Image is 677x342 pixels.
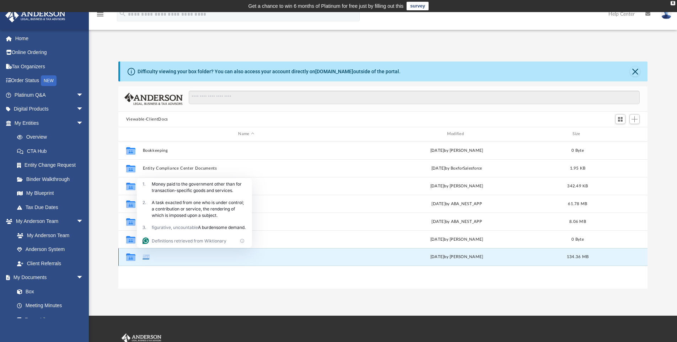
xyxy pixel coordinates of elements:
div: [DATE] by [PERSON_NAME] [353,147,560,154]
span: arrow_drop_down [76,271,91,285]
a: Box [10,284,87,299]
button: Tax [143,255,350,259]
a: survey [407,2,429,10]
button: Add [629,114,640,124]
div: [DATE] by BoxforSalesforce [353,165,560,171]
a: Forms Library [10,312,87,327]
a: My Blueprint [10,186,91,201]
div: [DATE] by ABA_NEST_APP [353,218,560,225]
span: 0 Byte [571,237,584,241]
button: Law [143,202,350,206]
a: Home [5,31,94,46]
img: Anderson Advisors Platinum Portal [3,9,68,22]
button: Entity Compliance Center Documents [143,166,350,171]
div: [DATE] by [PERSON_NAME] [353,254,560,260]
button: Receipts [143,237,350,242]
div: NEW [41,75,57,86]
div: close [671,1,675,5]
a: [DOMAIN_NAME] [315,69,353,74]
button: FinCEN ID [143,184,350,188]
a: CTA Hub [10,144,94,158]
a: My Anderson Team [10,228,87,242]
button: Bookkeeping [143,148,350,153]
a: Tax Organizers [5,59,94,74]
a: Client Referrals [10,256,91,271]
div: id [595,131,645,137]
a: Overview [10,130,94,144]
a: Binder Walkthrough [10,172,94,186]
button: Switch to Grid View [615,114,626,124]
div: Size [563,131,592,137]
a: Digital Productsarrow_drop_down [5,102,94,116]
span: 61.78 MB [568,202,587,205]
i: search [119,10,127,17]
div: [DATE] by [PERSON_NAME] [353,183,560,189]
span: arrow_drop_down [76,88,91,102]
img: User Pic [661,9,672,19]
div: Get a chance to win 6 months of Platinum for free just by filling out this [248,2,404,10]
a: Anderson System [10,242,91,257]
button: Close [630,66,640,76]
span: 0 Byte [571,148,584,152]
a: Entity Change Request [10,158,94,172]
a: menu [96,14,104,18]
a: Order StatusNEW [5,74,94,88]
span: 8.06 MB [569,219,586,223]
a: Platinum Q&Aarrow_drop_down [5,88,94,102]
a: Online Ordering [5,46,94,60]
button: Mail [143,219,350,224]
div: [DATE] by [PERSON_NAME] [353,236,560,242]
a: Tax Due Dates [10,200,94,214]
div: [DATE] by ABA_NEST_APP [353,201,560,207]
a: My Entitiesarrow_drop_down [5,116,94,130]
span: arrow_drop_down [76,116,91,130]
span: 342.49 KB [567,184,588,188]
a: My Documentsarrow_drop_down [5,271,91,285]
div: Modified [353,131,560,137]
a: Meeting Minutes [10,299,91,313]
div: Name [142,131,350,137]
div: Difficulty viewing your box folder? You can also access your account directly on outside of the p... [138,68,401,75]
div: grid [118,141,648,289]
span: arrow_drop_down [76,214,91,229]
span: arrow_drop_down [76,102,91,117]
div: id [122,131,139,137]
a: My Anderson Teamarrow_drop_down [5,214,91,229]
button: Viewable-ClientDocs [126,116,168,123]
input: Search files and folders [189,91,640,104]
span: 134.36 MB [567,255,589,259]
span: 1.95 KB [570,166,585,170]
i: menu [96,10,104,18]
